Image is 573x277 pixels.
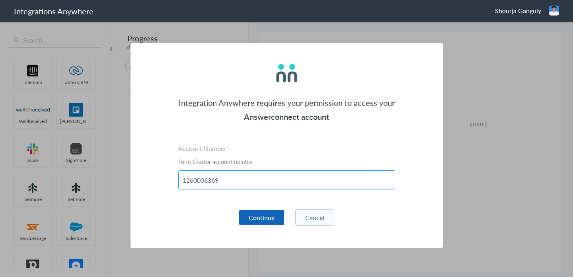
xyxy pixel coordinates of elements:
h3: Answerconnect account [178,110,395,124]
h1: Integrations Anywhere [14,6,94,17]
p: Form Creator account number [178,158,395,166]
button: Continue [239,210,284,225]
p: Integration Anywhere requires your permission to access your [178,96,395,110]
img: pp-2.jpg [549,6,559,16]
img: answerconnect-logo.svg [274,60,300,86]
span: Shourja Ganguly [495,6,541,15]
label: Account Number [178,144,395,153]
button: Cancel [295,209,334,226]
